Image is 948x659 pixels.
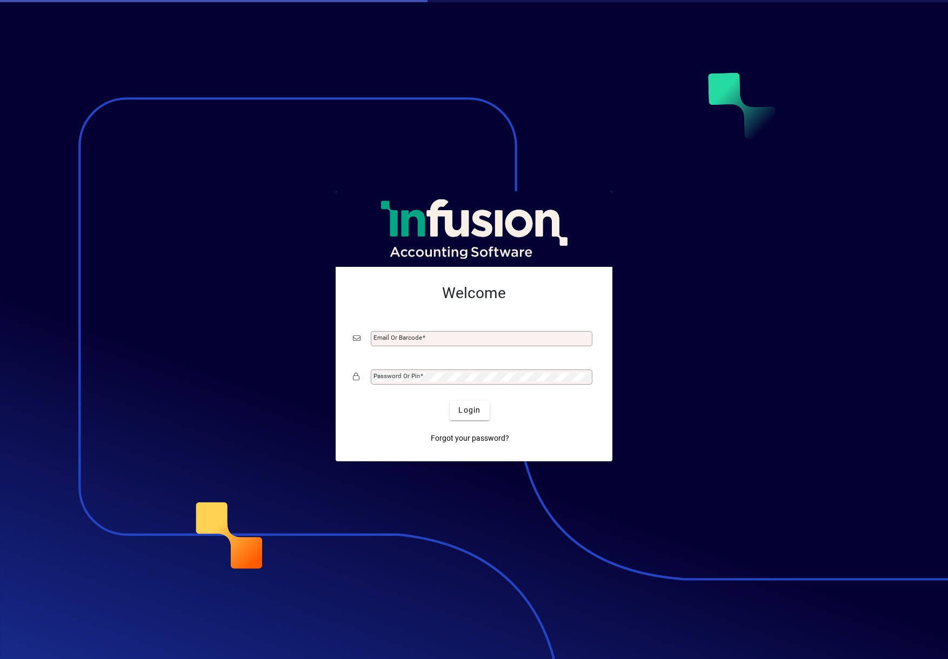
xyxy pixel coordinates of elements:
[431,433,509,444] span: Forgot your password?
[373,334,422,341] mat-label: Email or Barcode
[353,284,595,302] h2: Welcome
[450,401,489,420] button: Login
[426,429,513,448] a: Forgot your password?
[373,372,420,380] mat-label: Password or Pin
[458,405,480,416] span: Login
